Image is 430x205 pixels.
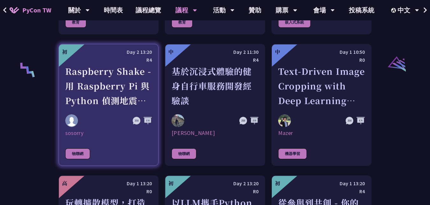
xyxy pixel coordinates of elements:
div: R4 [65,56,152,64]
div: 中 [168,48,173,56]
div: [PERSON_NAME] [172,129,258,137]
div: R0 [172,187,258,195]
div: Mazer [278,129,365,137]
div: 教育 [172,17,193,28]
div: Text-Driven Image Cropping with Deep Learning and Genetic Algorithm [278,64,365,108]
img: Peter [172,114,184,127]
div: Day 2 11:30 [172,48,258,56]
div: 初 [62,48,67,56]
div: Day 2 13:20 [65,48,152,56]
div: Day 2 13:20 [172,180,258,187]
img: Home icon of PyCon TW 2025 [10,7,19,13]
div: Day 1 13:20 [65,180,152,187]
div: 嵌入式系統 [278,17,311,28]
a: PyCon TW [3,2,58,18]
div: R4 [278,187,365,195]
div: 中 [275,48,280,56]
div: 機器學習 [278,148,307,159]
div: R4 [172,56,258,64]
div: 初 [275,180,280,187]
div: 基於沉浸式體驗的健身自行車服務開發經驗談 [172,64,258,108]
div: 物聯網 [172,148,196,159]
a: 初 Day 2 13:20 R4 Raspberry Shake - 用 Raspberry Pi 與 Python 偵測地震和監控地球活動 sosorry sosorry 物聯網 [59,44,159,166]
div: R0 [65,187,152,195]
div: sosorry [65,129,152,137]
div: Raspberry Shake - 用 Raspberry Pi 與 Python 偵測地震和監控地球活動 [65,64,152,108]
img: Locale Icon [391,8,398,13]
img: sosorry [65,114,78,127]
div: 教育 [65,17,86,28]
div: 物聯網 [65,148,90,159]
a: 中 Day 2 11:30 R4 基於沉浸式體驗的健身自行車服務開發經驗談 Peter [PERSON_NAME] 物聯網 [165,44,265,166]
a: 中 Day 1 10:50 R0 Text-Driven Image Cropping with Deep Learning and Genetic Algorithm Mazer Mazer ... [271,44,371,166]
div: R0 [278,56,365,64]
div: 高 [62,180,67,187]
div: 初 [168,180,173,187]
img: Mazer [278,114,291,127]
span: PyCon TW [22,5,51,15]
div: Day 1 10:50 [278,48,365,56]
div: Day 1 13:20 [278,180,365,187]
